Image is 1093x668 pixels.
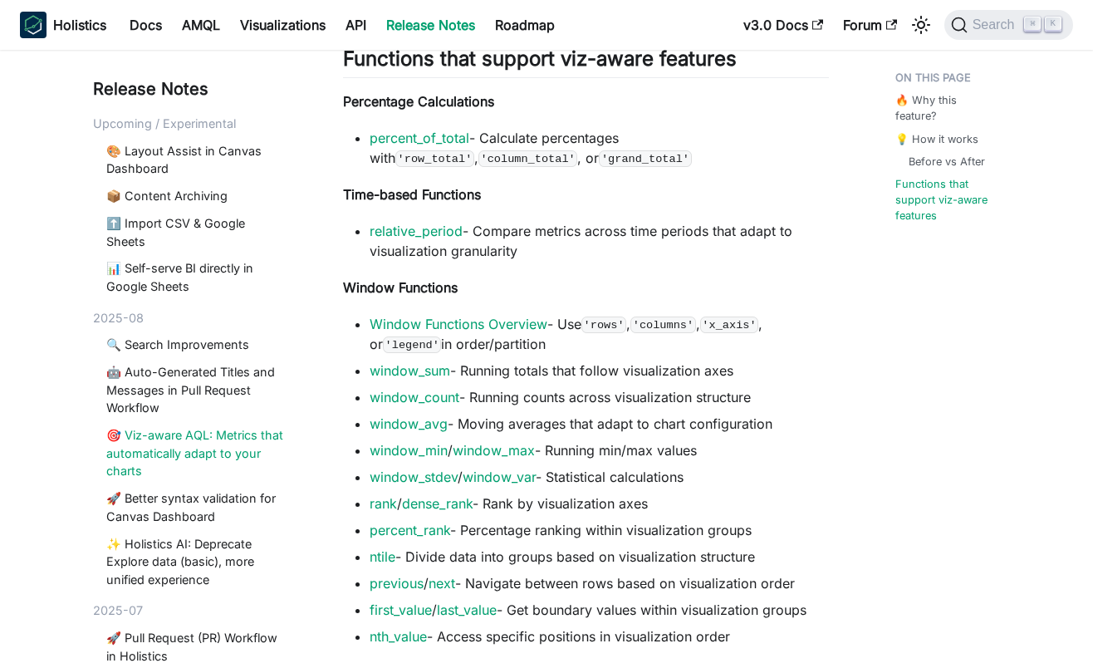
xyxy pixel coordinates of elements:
a: 🔍 Search Improvements [106,336,283,354]
a: window_avg [370,415,448,432]
a: API [336,12,376,38]
a: percent_of_total [370,130,469,146]
a: rank [370,495,397,512]
img: Holistics [20,12,47,38]
a: nth_value [370,628,427,645]
a: window_max [453,442,535,459]
span: Search [968,17,1025,32]
a: ✨ Holistics AI: Deprecate Explore data (basic), more unified experience [106,535,283,589]
a: Release Notes [376,12,485,38]
a: Functions that support viz-aware features [895,176,993,224]
a: window_stdev [370,469,458,485]
code: 'columns' [630,317,696,333]
a: 📦 Content Archiving [106,187,283,205]
li: - Access specific positions in visualization order [370,626,829,646]
li: - Divide data into groups based on visualization structure [370,547,829,567]
a: relative_period [370,223,463,239]
a: next [429,575,455,592]
a: Forum [833,12,907,38]
a: first_value [370,602,432,618]
code: 'legend' [383,336,441,353]
a: Window Functions Overview [370,316,547,332]
a: previous [370,575,424,592]
a: 🔥 Why this feature? [895,92,993,124]
code: 'row_total' [395,150,474,167]
li: - Running counts across visualization structure [370,387,829,407]
li: / - Rank by visualization axes [370,494,829,513]
a: 🤖 Auto-Generated Titles and Messages in Pull Request Workflow [106,363,283,417]
div: 2025-08 [93,309,290,327]
a: last_value [437,602,497,618]
code: 'column_total' [478,150,577,167]
a: Docs [120,12,172,38]
strong: Time-based Functions [343,186,481,203]
a: window_min [370,442,448,459]
kbd: ⌘ [1024,17,1041,32]
a: Visualizations [230,12,336,38]
strong: Window Functions [343,279,458,296]
li: / - Navigate between rows based on visualization order [370,573,829,593]
li: - Calculate percentages with , , or [370,128,829,168]
a: AMQL [172,12,230,38]
a: ⬆️ Import CSV & Google Sheets [106,214,283,250]
nav: Blog recent posts navigation [93,76,290,668]
strong: Percentage Calculations [343,93,494,110]
code: 'rows' [581,317,626,333]
a: HolisticsHolistics [20,12,106,38]
button: Search (Command+K) [944,10,1073,40]
code: 'grand_total' [599,150,691,167]
a: 🚀 Better syntax validation for Canvas Dashboard [106,489,283,525]
div: 2025-07 [93,602,290,620]
li: - Percentage ranking within visualization groups [370,520,829,540]
a: window_var [463,469,536,485]
a: Roadmap [485,12,565,38]
li: / - Running min/max values [370,440,829,460]
a: percent_rank [370,522,450,538]
a: window_sum [370,362,450,379]
a: window_count [370,389,459,405]
li: - Compare metrics across time periods that adapt to visualization granularity [370,221,829,261]
a: 📊 Self-serve BI directly in Google Sheets [106,259,283,295]
kbd: K [1045,17,1061,32]
b: Holistics [53,15,106,35]
div: Release Notes [93,76,290,101]
a: v3.0 Docs [733,12,833,38]
li: / - Statistical calculations [370,467,829,487]
a: ntile [370,548,395,565]
code: 'x_axis' [700,317,758,333]
div: Upcoming / Experimental [93,115,290,133]
a: 🚀 Pull Request (PR) Workflow in Holistics [106,629,283,665]
a: 🎨 Layout Assist in Canvas Dashboard [106,142,283,178]
li: - Moving averages that adapt to chart configuration [370,414,829,434]
a: 🎯 Viz-aware AQL: Metrics that automatically adapt to your charts [106,426,283,480]
li: - Running totals that follow visualization axes [370,361,829,381]
li: / - Get boundary values within visualization groups [370,600,829,620]
button: Switch between dark and light mode (currently light mode) [908,12,934,38]
a: Before vs After [909,154,985,169]
li: - Use , , , or in order/partition [370,314,829,354]
a: 💡 How it works [895,131,978,147]
h2: Functions that support viz-aware features [343,47,829,78]
a: dense_rank [402,495,473,512]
